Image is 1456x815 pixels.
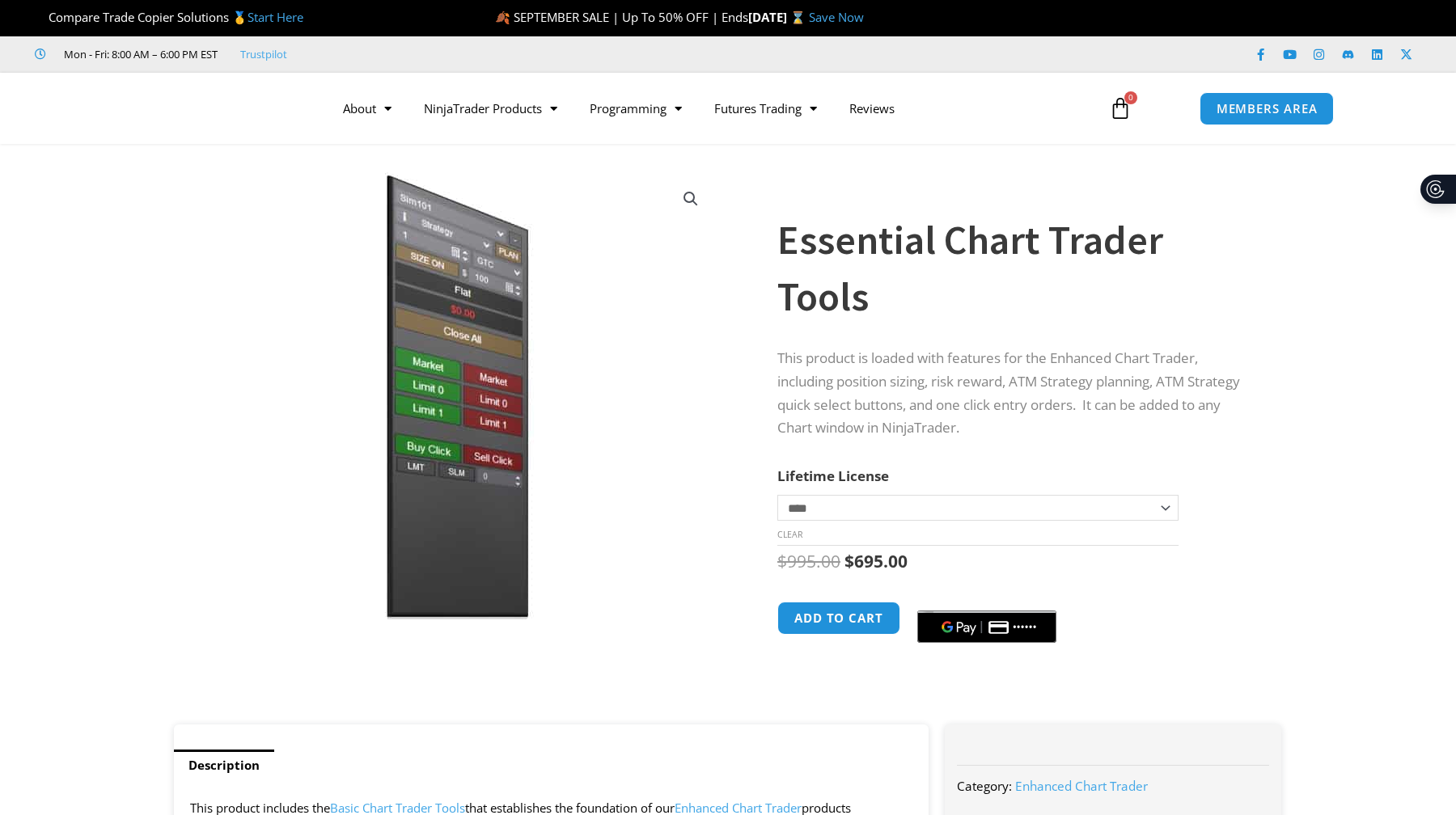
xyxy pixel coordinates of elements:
a: MEMBERS AREA [1200,92,1335,125]
a: Description [174,750,274,781]
a: Enhanced Chart Trader [1015,778,1148,794]
span: Mon - Fri: 8:00 AM – 6:00 PM EST [60,44,218,64]
strong: [DATE] ⌛ [748,9,809,25]
img: Essential Chart Trader Tools [197,172,717,619]
a: Save Now [809,9,864,25]
iframe: Secure payment input frame [914,599,1060,601]
a: Trustpilot [240,44,287,64]
a: Clear options [777,529,802,540]
button: Buy with GPay [917,610,1056,643]
a: Programming [574,90,698,127]
bdi: 695.00 [844,550,908,572]
img: LogoAI | Affordable Indicators – NinjaTrader [122,79,296,137]
p: This product is loaded with features for the Enhanced Chart Trader, including position sizing, ri... [777,347,1250,441]
span: $ [777,550,787,572]
a: NinjaTrader Products [408,90,574,127]
a: About [327,90,408,127]
span: Category: [957,778,1012,794]
h1: Essential Chart Trader Tools [777,212,1250,325]
a: View full-screen image gallery [676,184,705,213]
a: Futures Trading [698,90,833,127]
span: 🍂 SEPTEMBER SALE | Up To 50% OFF | Ends [495,9,748,25]
a: 0 [1085,85,1156,132]
span: MEMBERS AREA [1217,103,1318,115]
label: Lifetime License [777,467,889,485]
bdi: 995.00 [777,550,840,572]
span: $ [844,550,854,572]
a: Start Here [248,9,303,25]
span: Compare Trade Copier Solutions 🥇 [35,9,303,25]
img: 🏆 [36,11,48,23]
button: Add to cart [777,602,900,635]
span: 0 [1124,91,1137,104]
text: •••••• [1013,622,1037,633]
a: Reviews [833,90,911,127]
nav: Menu [327,90,1090,127]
